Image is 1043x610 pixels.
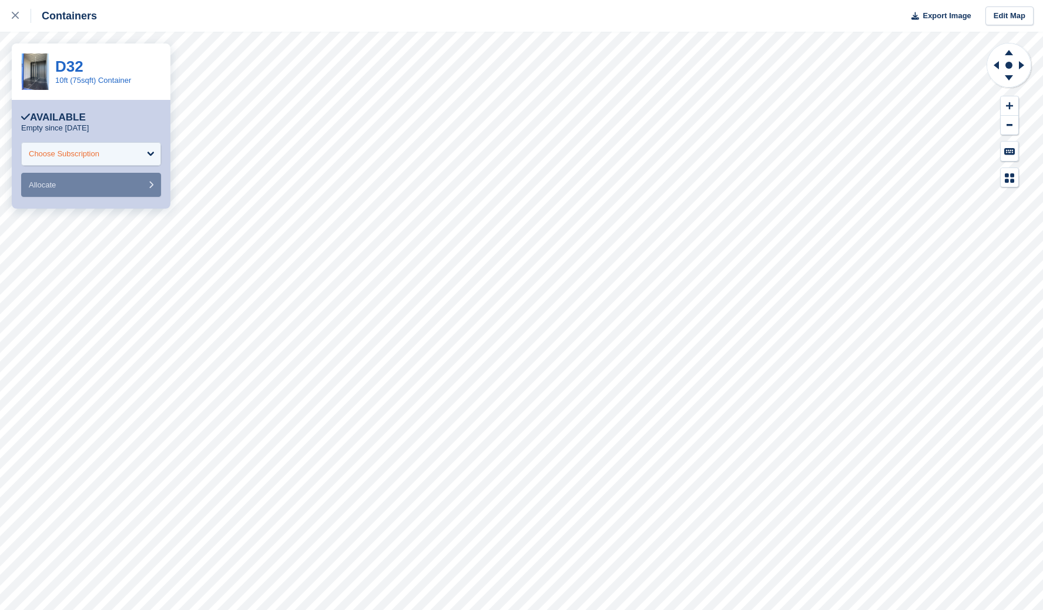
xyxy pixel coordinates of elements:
[21,123,89,133] p: Empty since [DATE]
[21,173,161,197] button: Allocate
[29,180,56,189] span: Allocate
[31,9,97,23] div: Containers
[1001,142,1018,161] button: Keyboard Shortcuts
[21,112,86,123] div: Available
[1001,116,1018,135] button: Zoom Out
[985,6,1034,26] a: Edit Map
[29,148,99,160] div: Choose Subscription
[55,58,83,75] a: D32
[1001,168,1018,187] button: Map Legend
[904,6,971,26] button: Export Image
[923,10,971,22] span: Export Image
[1001,96,1018,116] button: Zoom In
[55,76,131,85] a: 10ft (75sqft) Container
[22,53,49,89] img: IMG_1303.jpeg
